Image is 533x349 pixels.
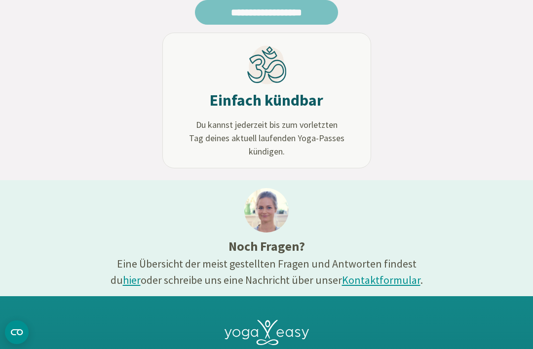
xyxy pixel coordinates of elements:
[210,90,323,110] h2: Einfach kündbar
[173,118,361,158] span: Du kannst jederzeit bis zum vorletzten Tag deines aktuell laufenden Yoga-Passes kündigen.
[5,320,29,344] button: CMP-Widget öffnen
[342,273,420,287] a: Kontaktformular
[244,188,289,233] img: ines@1x.jpg
[102,236,431,256] h3: Noch Fragen?
[123,273,141,287] a: hier
[102,256,431,288] div: Eine Übersicht der meist gestellten Fragen und Antworten findest du oder schreibe uns eine Nachri...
